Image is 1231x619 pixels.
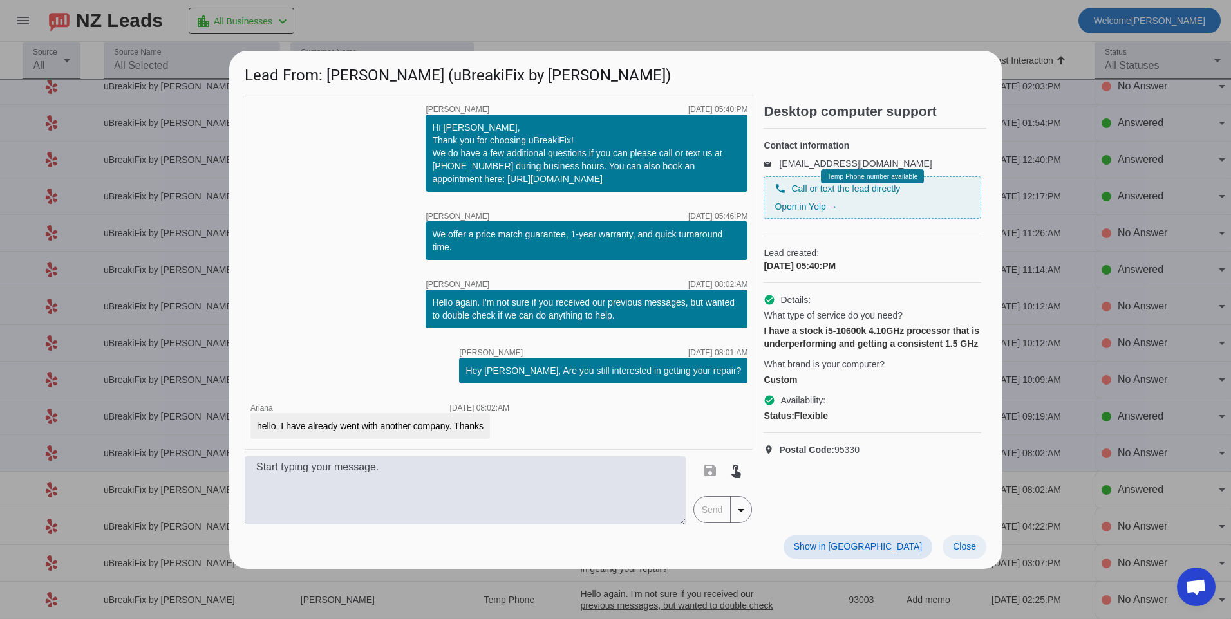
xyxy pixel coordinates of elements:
[432,296,741,322] div: Hello again. I'm not sure if you received our previous messages, but wanted to double check if we...
[459,349,523,356] span: [PERSON_NAME]
[779,443,860,456] span: 95330
[764,445,779,455] mat-icon: location_on
[779,445,834,455] strong: Postal Code:
[764,139,981,152] h4: Contact information
[728,463,744,478] mat-icon: touch_app
[764,324,981,350] div: I have a stock i5-10600k 4.10GHz processor that is underperforming and getting a consistent 1.5 GHz
[688,212,747,220] div: [DATE] 05:46:PM
[432,121,741,185] div: Hi [PERSON_NAME], Thank you for choosing uBreakiFix! We do have a few additional questions if you...
[953,541,976,551] span: Close
[827,173,917,180] span: Temp Phone number available
[426,212,489,220] span: [PERSON_NAME]
[764,411,794,421] strong: Status:
[764,394,775,406] mat-icon: check_circle
[784,535,932,559] button: Show in [GEOGRAPHIC_DATA]
[794,541,922,551] span: Show in [GEOGRAPHIC_DATA]
[943,535,986,559] button: Close
[688,349,747,356] div: [DATE] 08:01:AM
[229,51,1002,94] h1: Lead From: [PERSON_NAME] (uBreakiFix by [PERSON_NAME])
[775,183,786,194] mat-icon: phone
[764,160,779,167] mat-icon: email
[764,358,885,371] span: What brand is your computer?
[688,281,747,288] div: [DATE] 08:02:AM
[764,294,775,306] mat-icon: check_circle
[764,246,981,259] span: Lead created:
[733,503,749,518] mat-icon: arrow_drop_down
[257,420,484,432] div: hello, I have already went with another company. Thanks
[1177,568,1216,606] div: Open chat
[764,373,981,386] div: Custom
[780,394,825,407] span: Availability:
[426,281,489,288] span: [PERSON_NAME]
[775,201,837,212] a: Open in Yelp →
[764,409,981,422] div: Flexible
[779,158,932,169] a: [EMAIL_ADDRESS][DOMAIN_NAME]
[780,293,811,306] span: Details:
[426,106,489,113] span: [PERSON_NAME]
[764,309,903,322] span: What type of service do you need?
[764,105,986,118] h2: Desktop computer support
[250,403,273,412] span: Ariana
[791,182,900,195] span: Call or text the lead directly
[688,106,747,113] div: [DATE] 05:40:PM
[432,228,741,254] div: We offer a price match guarantee, 1-year warranty, and quick turnaround time.​
[450,404,509,412] div: [DATE] 08:02:AM
[764,259,981,272] div: [DATE] 05:40:PM
[465,364,741,377] div: Hey [PERSON_NAME], Are you still interested in getting your repair?​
